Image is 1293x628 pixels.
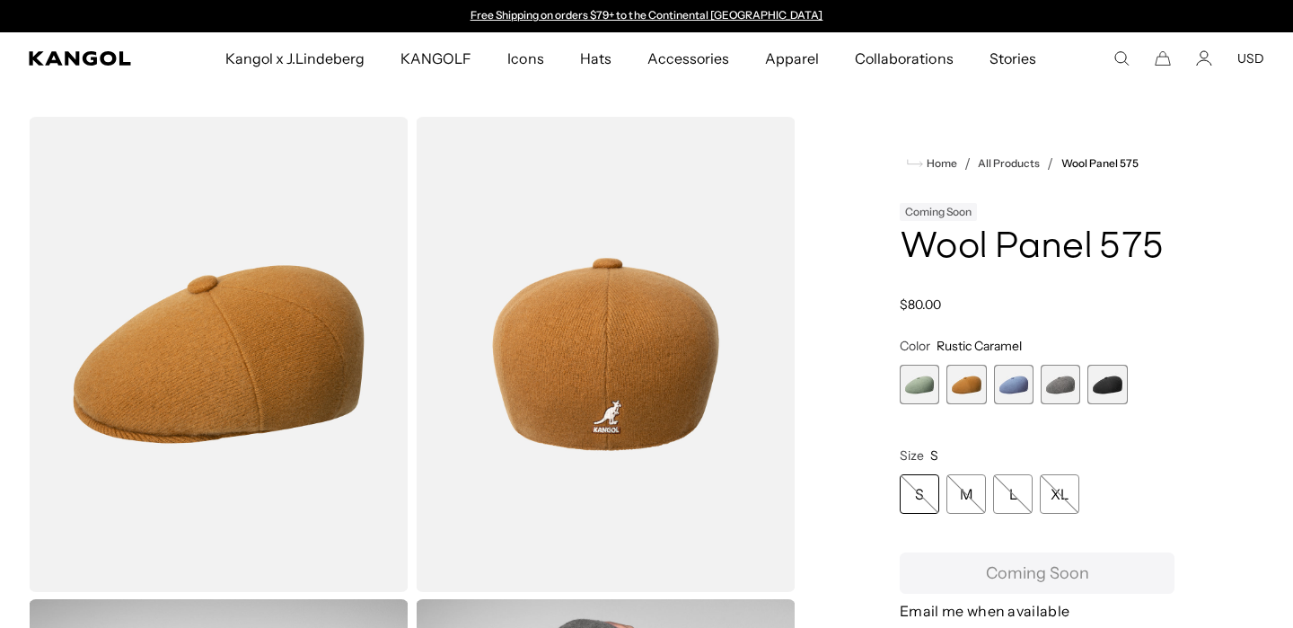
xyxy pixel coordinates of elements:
span: Stories [990,32,1036,84]
div: 1 of 5 [900,365,939,404]
label: Black [1087,365,1127,404]
a: Account [1196,50,1212,66]
label: Denim Blue [994,365,1034,404]
a: Wool Panel 575 [1061,157,1139,170]
li: / [957,153,971,174]
span: Size [900,447,924,464]
span: Hats [580,32,611,84]
div: Coming Soon [900,203,977,221]
span: Rustic Caramel [937,338,1022,354]
label: Flannel [1041,365,1080,404]
div: 5 of 5 [1087,365,1127,404]
summary: Search here [1113,50,1130,66]
div: 3 of 5 [994,365,1034,404]
img: color-rustic-caramel [416,117,796,592]
span: $80.00 [900,296,941,313]
label: Sage Green [900,365,939,404]
a: Collaborations [837,32,971,84]
span: Collaborations [855,32,953,84]
span: KANGOLF [400,32,471,84]
span: S [930,447,938,464]
div: 2 of 5 [946,365,986,404]
button: Coming Soon [900,553,1174,594]
a: KANGOLF [383,32,489,84]
a: Apparel [747,32,837,84]
div: 4 of 5 [1041,365,1080,404]
span: Accessories [647,32,729,84]
span: Coming Soon [986,562,1089,586]
li: / [1040,153,1053,174]
span: Kangol x J.Lindeberg [225,32,365,84]
a: Kangol x J.Lindeberg [207,32,383,84]
a: Free Shipping on orders $79+ to the Continental [GEOGRAPHIC_DATA] [471,8,823,22]
a: Stories [972,32,1054,84]
div: M [946,474,986,514]
div: L [993,474,1033,514]
button: Cart [1155,50,1171,66]
div: XL [1040,474,1079,514]
div: Announcement [462,9,831,23]
h4: Email me when available [900,601,1174,621]
a: All Products [978,157,1040,170]
div: S [900,474,939,514]
div: 1 of 2 [462,9,831,23]
span: Color [900,338,930,354]
a: Icons [489,32,561,84]
h1: Wool Panel 575 [900,228,1174,268]
span: Home [923,157,957,170]
slideshow-component: Announcement bar [462,9,831,23]
a: Hats [562,32,629,84]
a: Home [907,155,957,172]
img: color-rustic-caramel [29,117,409,592]
a: Kangol [29,51,147,66]
span: Icons [507,32,543,84]
button: USD [1237,50,1264,66]
a: Accessories [629,32,747,84]
span: Apparel [765,32,819,84]
label: Rustic Caramel [946,365,986,404]
nav: breadcrumbs [900,153,1174,174]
